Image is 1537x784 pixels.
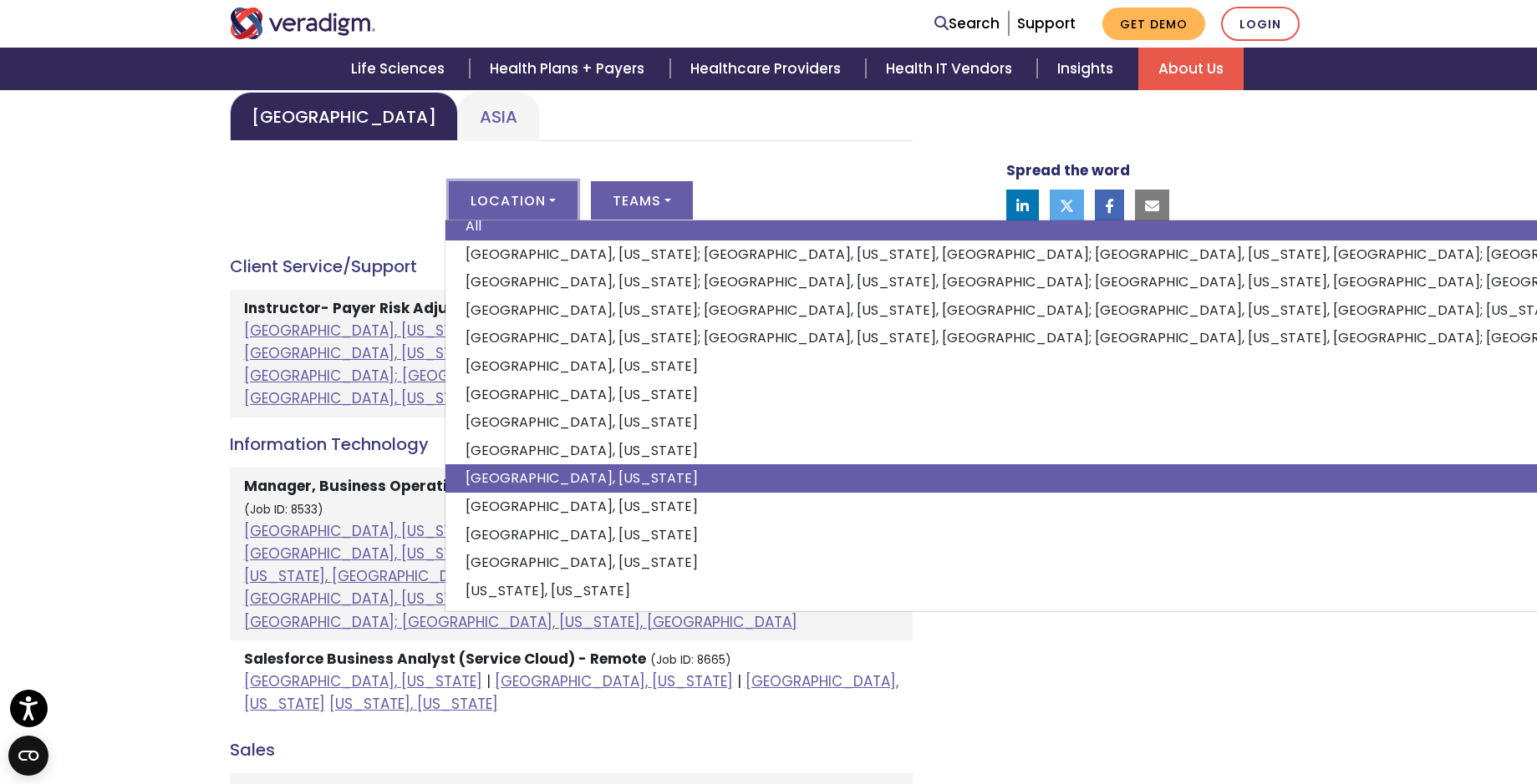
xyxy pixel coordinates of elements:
[1006,160,1130,180] strong: Spread the word
[737,671,741,691] span: |
[449,181,578,220] button: Location
[244,521,888,632] a: [GEOGRAPHIC_DATA], [US_STATE]; [GEOGRAPHIC_DATA], [US_STATE], [GEOGRAPHIC_DATA]; [GEOGRAPHIC_DATA...
[470,48,669,90] a: Health Plans + Payers
[670,48,866,90] a: Healthcare Providers
[495,671,733,691] a: [GEOGRAPHIC_DATA], [US_STATE]
[1037,48,1138,90] a: Insights
[230,740,913,760] h4: Sales
[1017,13,1076,33] a: Support
[230,8,376,39] img: Veradigm logo
[230,92,458,141] a: [GEOGRAPHIC_DATA]
[329,694,498,714] a: [US_STATE], [US_STATE]
[1221,7,1300,41] a: Login
[1138,48,1244,90] a: About Us
[244,502,323,518] small: (Job ID: 8533)
[458,92,539,141] a: Asia
[244,298,573,318] strong: Instructor- Payer Risk Adjustment - Remote
[331,48,470,90] a: Life Sciences
[1102,8,1205,40] a: Get Demo
[8,736,48,776] button: Open CMP widget
[866,48,1037,90] a: Health IT Vendors
[244,671,482,691] a: [GEOGRAPHIC_DATA], [US_STATE]
[591,181,693,220] button: Teams
[934,13,1000,35] a: Search
[486,671,491,691] span: |
[230,256,913,276] h4: Client Service/Support
[230,434,913,454] h4: Information Technology
[244,649,646,669] strong: Salesforce Business Analyst (Service Cloud) - Remote
[650,652,731,668] small: (Job ID: 8665)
